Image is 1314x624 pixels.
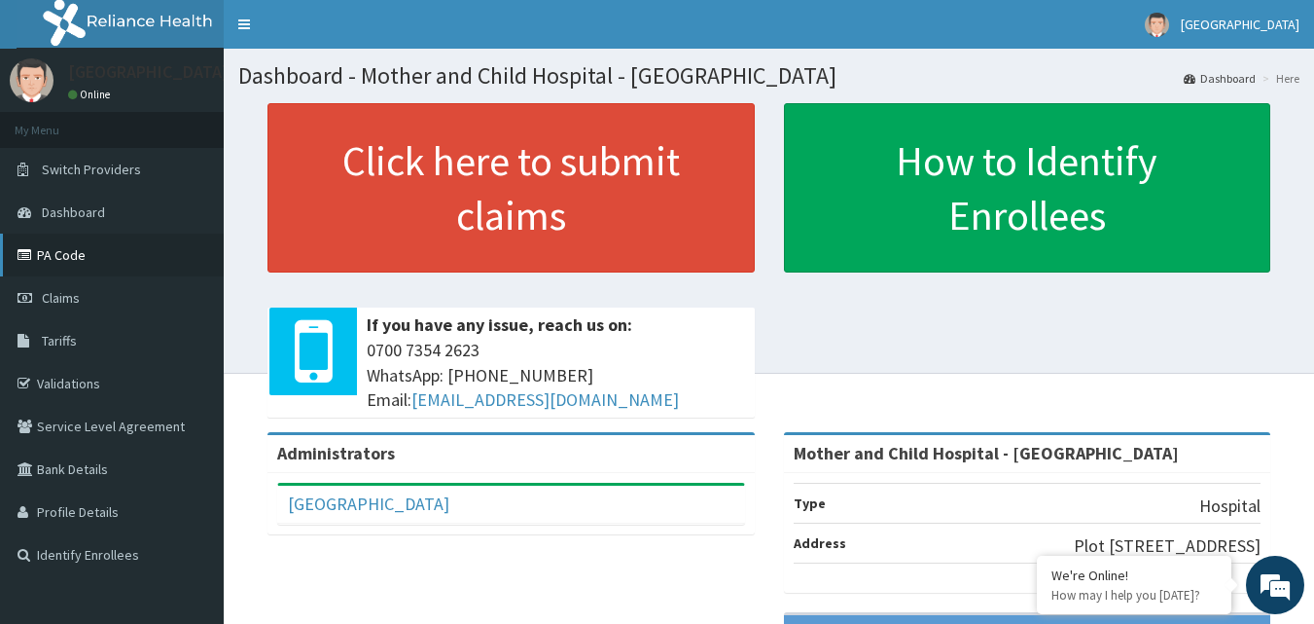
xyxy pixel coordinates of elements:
[1051,587,1217,604] p: How may I help you today?
[794,442,1179,464] strong: Mother and Child Hospital - [GEOGRAPHIC_DATA]
[794,534,846,552] b: Address
[1199,494,1261,519] p: Hospital
[367,313,632,336] b: If you have any issue, reach us on:
[1145,13,1169,37] img: User Image
[784,103,1271,273] a: How to Identify Enrollees
[42,203,105,221] span: Dashboard
[277,442,395,464] b: Administrators
[42,161,141,178] span: Switch Providers
[1184,70,1256,87] a: Dashboard
[42,289,80,307] span: Claims
[267,103,755,273] a: Click here to submit claims
[10,58,53,102] img: User Image
[794,495,826,512] b: Type
[1074,533,1261,559] p: Plot [STREET_ADDRESS]
[42,332,77,349] span: Tariffs
[411,388,679,411] a: [EMAIL_ADDRESS][DOMAIN_NAME]
[288,493,449,515] a: [GEOGRAPHIC_DATA]
[68,88,115,101] a: Online
[1181,16,1299,33] span: [GEOGRAPHIC_DATA]
[1258,70,1299,87] li: Here
[238,63,1299,89] h1: Dashboard - Mother and Child Hospital - [GEOGRAPHIC_DATA]
[367,338,745,413] span: 0700 7354 2623 WhatsApp: [PHONE_NUMBER] Email:
[68,63,229,81] p: [GEOGRAPHIC_DATA]
[1051,567,1217,584] div: We're Online!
